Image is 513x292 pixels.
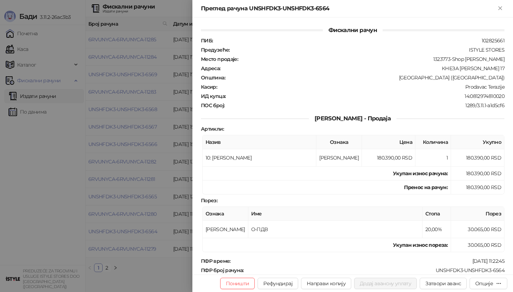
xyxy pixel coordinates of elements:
div: Prodavac Terazije [218,84,505,90]
button: Затвори аванс [420,278,467,289]
div: [DATE] 11:22:45 [231,258,505,264]
th: Стопа [423,207,451,221]
th: Порез [451,207,504,221]
strong: Укупан износ рачуна : [393,170,448,177]
button: Close [496,4,504,13]
th: Цена [362,135,415,149]
strong: Укупан износ пореза: [393,242,448,248]
div: Преглед рачуна UNSHFDK3-UNSHFDK3-6564 [201,4,496,13]
td: 180.390,00 RSD [451,149,504,167]
strong: Порез : [201,197,217,204]
strong: Адреса : [201,65,221,72]
th: Количина [415,135,451,149]
strong: ПОС број : [201,102,224,109]
div: 1323773-Shop [PERSON_NAME] [239,56,505,62]
strong: Општина : [201,74,225,81]
span: Фискални рачун [323,27,383,33]
button: Рефундирај [258,278,298,289]
div: Опције [475,280,493,287]
span: [PERSON_NAME] - Продаја [309,115,397,122]
td: [PERSON_NAME] [203,221,248,238]
td: 30.065,00 RSD [451,221,504,238]
td: 30.065,00 RSD [451,238,504,252]
td: [PERSON_NAME] [316,149,362,167]
div: 1289/3.11.1-a1d5cf6 [225,102,505,109]
button: Опције [470,278,507,289]
div: UNSHFDK3-UNSHFDK3-6564 [244,267,505,273]
th: Укупно [451,135,504,149]
td: 1 [415,149,451,167]
th: Назив [203,135,316,149]
button: Додај авансну уплату [354,278,417,289]
strong: ИД купца : [201,93,226,99]
th: Ознака [316,135,362,149]
div: [GEOGRAPHIC_DATA] ([GEOGRAPHIC_DATA]) [226,74,505,81]
strong: Место продаје : [201,56,238,62]
strong: Предузеће : [201,47,230,53]
div: 102825661 [213,37,505,44]
span: Направи копију [307,280,346,287]
td: 20,00% [423,221,451,238]
button: Поништи [220,278,255,289]
th: Ознака [203,207,248,221]
td: 10: [PERSON_NAME] [203,149,316,167]
strong: ПФР време : [201,258,230,264]
td: 180.390,00 RSD [451,181,504,194]
strong: Артикли : [201,126,224,132]
strong: Касир : [201,84,217,90]
div: КНЕЗА [PERSON_NAME] 17 [221,65,505,72]
td: 180.390,00 RSD [362,149,415,167]
strong: ПИБ : [201,37,213,44]
th: Име [248,207,423,221]
strong: ПФР број рачуна : [201,267,244,273]
td: 180.390,00 RSD [451,167,504,181]
strong: Пренос на рачун : [404,184,448,191]
div: 14:0812974810020 [226,93,505,99]
td: О-ПДВ [248,221,423,238]
button: Направи копију [301,278,351,289]
div: ISTYLE STORES [230,47,505,53]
